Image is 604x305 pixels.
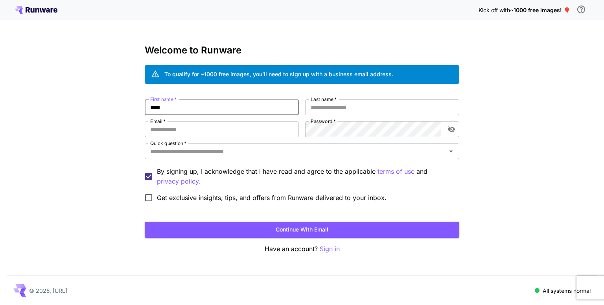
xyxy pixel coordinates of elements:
span: Kick off with [479,7,510,13]
button: Open [446,146,457,157]
span: ~1000 free images! 🎈 [510,7,570,13]
p: © 2025, [URL] [29,287,67,295]
button: Sign in [320,244,340,254]
label: Password [311,118,336,125]
div: To qualify for ~1000 free images, you’ll need to sign up with a business email address. [164,70,393,78]
button: In order to qualify for free credit, you need to sign up with a business email address and click ... [573,2,589,17]
label: First name [150,96,177,103]
p: terms of use [377,167,414,176]
button: Continue with email [145,222,459,238]
p: Have an account? [145,244,459,254]
label: Last name [311,96,337,103]
label: Quick question [150,140,186,147]
span: Get exclusive insights, tips, and offers from Runware delivered to your inbox. [157,193,387,202]
button: By signing up, I acknowledge that I have read and agree to the applicable terms of use and [157,176,201,186]
p: privacy policy. [157,176,201,186]
p: All systems normal [543,287,591,295]
label: Email [150,118,166,125]
button: toggle password visibility [444,122,459,136]
h3: Welcome to Runware [145,45,459,56]
p: By signing up, I acknowledge that I have read and agree to the applicable and [157,167,453,186]
button: By signing up, I acknowledge that I have read and agree to the applicable and privacy policy. [377,167,414,176]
